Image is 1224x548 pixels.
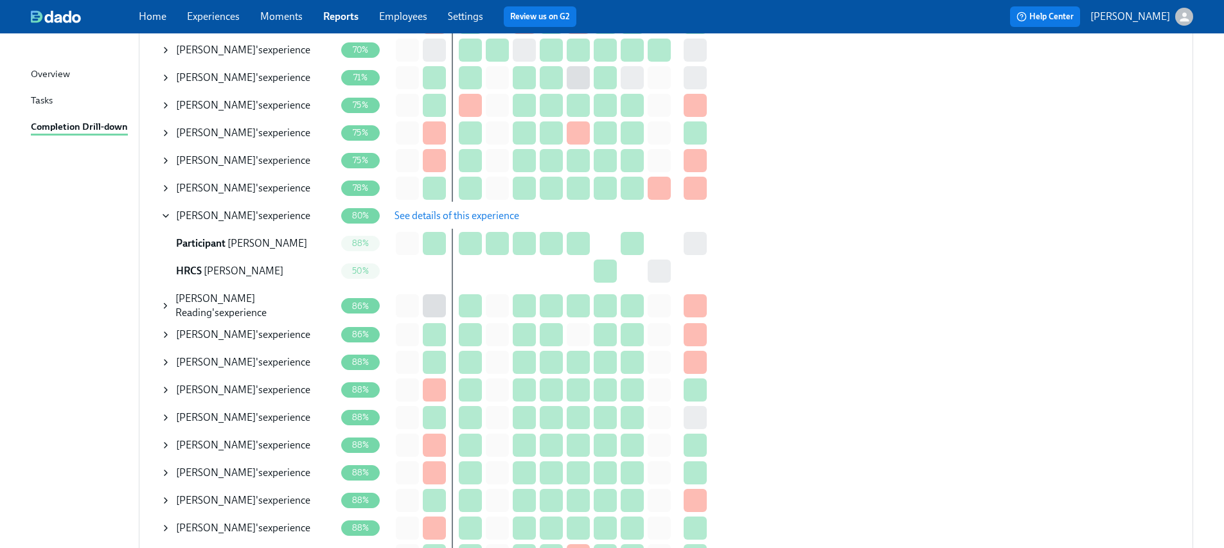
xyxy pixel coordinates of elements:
[204,265,283,277] span: [PERSON_NAME]
[450,378,455,402] div: First day at work • day 8
[176,494,256,506] span: [PERSON_NAME]
[31,119,128,136] div: Completion Drill-down
[31,67,129,83] a: Overview
[176,99,256,111] span: [PERSON_NAME]
[161,377,335,403] div: [PERSON_NAME]'sexperience
[161,148,335,173] div: [PERSON_NAME]'sexperience
[344,266,377,276] span: 50%
[176,411,256,423] span: [PERSON_NAME]
[176,98,310,112] div: 's experience
[450,10,455,34] div: First day at work • day 8
[176,71,310,85] div: 's experience
[450,66,455,89] div: First day at work • day 8
[344,357,377,367] span: 88%
[176,127,256,139] span: [PERSON_NAME]
[344,495,377,505] span: 88%
[450,350,455,374] div: First day at work • day 8
[176,493,310,508] div: 's experience
[161,460,335,486] div: [PERSON_NAME]'sexperience
[176,328,256,340] span: [PERSON_NAME]
[260,10,303,22] a: Moments
[175,292,335,320] div: 's experience
[176,237,226,249] span: Participant
[450,323,455,346] div: First day at work • day 8
[161,175,335,201] div: [PERSON_NAME]'sexperience
[176,383,310,397] div: 's experience
[176,181,310,195] div: 's experience
[344,301,377,311] span: 86%
[379,10,427,22] a: Employees
[344,440,377,450] span: 88%
[176,522,256,534] span: [PERSON_NAME]
[450,231,455,255] div: First day at work • day 8
[450,405,455,429] div: First day at work • day 8
[346,73,376,82] span: 71%
[450,294,455,318] div: First day at work • day 8
[345,100,376,110] span: 75%
[1016,10,1074,23] span: Help Center
[31,10,81,23] img: dado
[510,10,570,23] a: Review us on G2
[161,322,335,348] div: [PERSON_NAME]'sexperience
[450,38,455,62] div: First day at work • day 8
[176,384,256,396] span: [PERSON_NAME]
[176,182,256,194] span: [PERSON_NAME]
[1010,6,1080,27] button: Help Center
[161,120,335,146] div: [PERSON_NAME]'sexperience
[450,516,455,540] div: First day at work • day 8
[1090,10,1170,24] p: [PERSON_NAME]
[344,468,377,477] span: 88%
[161,37,335,63] div: [PERSON_NAME]'sexperience
[450,433,455,457] div: First day at work • day 8
[176,438,310,452] div: 's experience
[161,349,335,375] div: [PERSON_NAME]'sexperience
[176,43,310,57] div: 's experience
[176,355,310,369] div: 's experience
[161,65,335,91] div: [PERSON_NAME]'sexperience
[344,385,377,394] span: 88%
[176,521,310,535] div: 's experience
[450,176,455,200] div: First day at work • day 8
[344,412,377,422] span: 88%
[161,231,335,256] div: Participant [PERSON_NAME]
[345,128,376,137] span: 75%
[395,209,519,222] span: See details of this experience
[448,10,483,22] a: Settings
[344,330,377,339] span: 86%
[227,237,307,249] span: [PERSON_NAME]
[161,292,335,320] div: [PERSON_NAME] Reading'sexperience
[344,211,377,220] span: 80%
[386,203,528,229] button: See details of this experience
[450,93,455,117] div: First day at work • day 8
[450,461,455,484] div: First day at work • day 8
[31,119,129,136] a: Completion Drill-down
[176,209,256,222] span: [PERSON_NAME]
[345,155,376,165] span: 75%
[176,466,310,480] div: 's experience
[450,488,455,512] div: First day at work • day 8
[344,238,377,248] span: 88%
[176,71,256,84] span: [PERSON_NAME]
[161,432,335,458] div: [PERSON_NAME]'sexperience
[161,515,335,541] div: [PERSON_NAME]'sexperience
[176,356,256,368] span: [PERSON_NAME]
[176,265,202,277] span: HR Compliance Specialist
[176,126,310,140] div: 's experience
[175,292,255,319] span: [PERSON_NAME] Reading
[176,328,310,342] div: 's experience
[450,259,455,283] div: First day at work • day 8
[176,466,256,479] span: [PERSON_NAME]
[504,6,576,27] button: Review us on G2
[139,10,166,22] a: Home
[345,183,377,193] span: 78%
[31,93,129,109] a: Tasks
[187,10,240,22] a: Experiences
[176,44,256,56] span: [PERSON_NAME]
[176,154,310,168] div: 's experience
[31,10,139,23] a: dado
[31,93,53,109] div: Tasks
[344,523,377,533] span: 88%
[161,258,335,284] div: HRCS [PERSON_NAME]
[450,148,455,172] div: First day at work • day 8
[161,488,335,513] div: [PERSON_NAME]'sexperience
